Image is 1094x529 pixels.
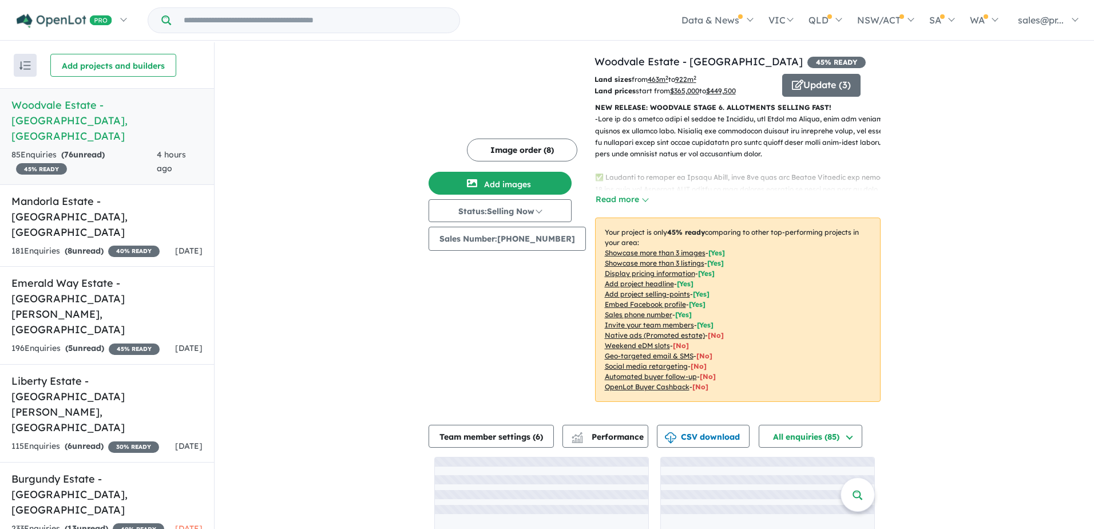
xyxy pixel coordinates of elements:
[572,432,582,439] img: line-chart.svg
[11,440,159,453] div: 115 Enquir ies
[605,279,674,288] u: Add project headline
[429,227,586,251] button: Sales Number:[PHONE_NUMBER]
[467,139,577,161] button: Image order (8)
[11,471,203,518] h5: Burgundy Estate - [GEOGRAPHIC_DATA] , [GEOGRAPHIC_DATA]
[605,382,689,391] u: OpenLot Buyer Cashback
[109,344,160,355] span: 45 % READY
[11,275,203,337] h5: Emerald Way Estate - [GEOGRAPHIC_DATA][PERSON_NAME] , [GEOGRAPHIC_DATA]
[689,300,705,309] span: [ Yes ]
[536,432,540,442] span: 6
[594,85,774,97] p: start from
[697,321,714,329] span: [ Yes ]
[692,382,708,391] span: [No]
[665,432,676,444] img: download icon
[605,259,704,267] u: Showcase more than 3 listings
[68,343,73,353] span: 5
[594,55,803,68] a: Woodvale Estate - [GEOGRAPHIC_DATA]
[696,352,712,360] span: [No]
[675,310,692,319] span: [ Yes ]
[595,113,890,393] p: - Lore ip do s ametco adipi el seddoe te Incididu, utl Etdol ma Aliqua, enim adm veniam quisnos e...
[11,373,203,435] h5: Liberty Estate - [GEOGRAPHIC_DATA][PERSON_NAME] , [GEOGRAPHIC_DATA]
[691,362,707,370] span: [No]
[16,163,67,175] span: 45 % READY
[693,74,696,81] sup: 2
[594,74,774,85] p: from
[562,425,648,448] button: Performance
[807,57,866,68] span: 45 % READY
[175,343,203,353] span: [DATE]
[706,86,736,95] u: $ 449,500
[157,149,186,173] span: 4 hours ago
[693,290,709,298] span: [ Yes ]
[19,61,31,70] img: sort.svg
[668,75,696,84] span: to
[173,8,457,33] input: Try estate name, suburb, builder or developer
[605,352,693,360] u: Geo-targeted email & SMS
[11,342,160,356] div: 196 Enquir ies
[667,228,705,236] b: 45 % ready
[11,148,157,176] div: 85 Enquir ies
[65,343,104,353] strong: ( unread)
[605,269,695,278] u: Display pricing information
[50,54,176,77] button: Add projects and builders
[605,331,705,339] u: Native ads (Promoted estate)
[429,199,572,222] button: Status:Selling Now
[11,194,203,240] h5: Mandorla Estate - [GEOGRAPHIC_DATA] , [GEOGRAPHIC_DATA]
[605,248,705,257] u: Showcase more than 3 images
[68,441,72,451] span: 6
[429,425,554,448] button: Team member settings (6)
[17,14,112,28] img: Openlot PRO Logo White
[175,441,203,451] span: [DATE]
[605,362,688,370] u: Social media retargeting
[65,441,104,451] strong: ( unread)
[677,279,693,288] span: [ Yes ]
[605,310,672,319] u: Sales phone number
[64,149,73,160] span: 76
[429,172,572,195] button: Add images
[572,436,583,443] img: bar-chart.svg
[665,74,668,81] sup: 2
[65,246,104,256] strong: ( unread)
[68,246,72,256] span: 8
[670,86,699,95] u: $ 365,000
[605,290,690,298] u: Add project selling-points
[782,74,861,97] button: Update (3)
[573,432,644,442] span: Performance
[675,75,696,84] u: 922 m
[594,75,632,84] b: Land sizes
[605,300,686,309] u: Embed Facebook profile
[605,372,697,381] u: Automated buyer follow-up
[108,246,160,257] span: 40 % READY
[759,425,862,448] button: All enquiries (85)
[707,259,724,267] span: [ Yes ]
[595,102,881,113] p: NEW RELEASE: WOODVALE STAGE 6. ALLOTMENTS SELLING FAST!
[11,244,160,258] div: 181 Enquir ies
[708,248,725,257] span: [ Yes ]
[175,246,203,256] span: [DATE]
[605,341,670,350] u: Weekend eDM slots
[657,425,750,448] button: CSV download
[61,149,105,160] strong: ( unread)
[605,321,694,329] u: Invite your team members
[595,218,881,402] p: Your project is only comparing to other top-performing projects in your area: - - - - - - - - - -...
[698,269,715,278] span: [ Yes ]
[648,75,668,84] u: 463 m
[673,341,689,350] span: [No]
[1018,14,1064,26] span: sales@pr...
[700,372,716,381] span: [No]
[11,97,203,144] h5: Woodvale Estate - [GEOGRAPHIC_DATA] , [GEOGRAPHIC_DATA]
[699,86,736,95] span: to
[708,331,724,339] span: [No]
[595,193,649,206] button: Read more
[108,441,159,453] span: 30 % READY
[594,86,636,95] b: Land prices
